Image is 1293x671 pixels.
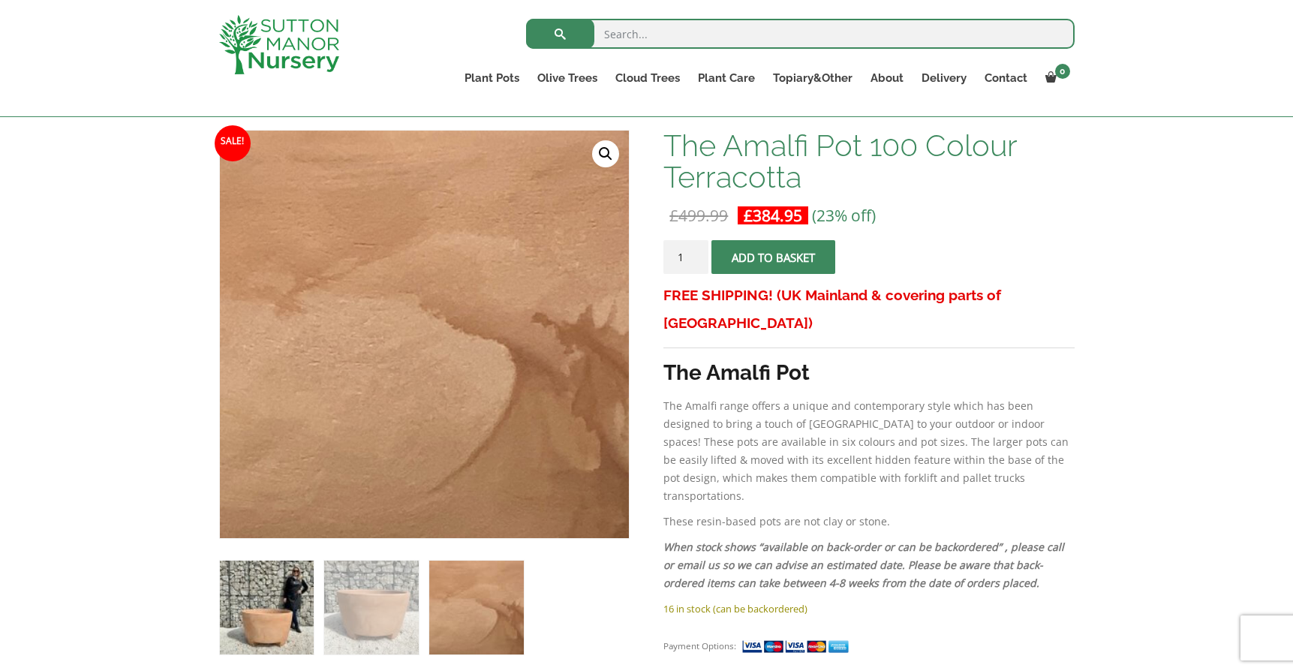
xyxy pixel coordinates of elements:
[812,205,876,226] span: (23% off)
[689,68,764,89] a: Plant Care
[663,600,1074,618] p: 16 in stock (can be backordered)
[663,513,1074,531] p: These resin-based pots are not clay or stone.
[976,68,1036,89] a: Contact
[764,68,861,89] a: Topiary&Other
[663,130,1074,193] h1: The Amalfi Pot 100 Colour Terracotta
[215,125,251,161] span: Sale!
[669,205,728,226] bdi: 499.99
[669,205,678,226] span: £
[663,540,1064,590] em: When stock shows “available on back-order or can be backordered” , please call or email us so we ...
[429,561,523,654] img: The Amalfi Pot 100 Colour Terracotta - Image 3
[220,561,314,654] img: The Amalfi Pot 100 Colour Terracotta
[663,360,810,385] strong: The Amalfi Pot
[741,639,854,654] img: payment supported
[663,240,708,274] input: Product quantity
[592,140,619,167] a: View full-screen image gallery
[663,397,1074,505] p: The Amalfi range offers a unique and contemporary style which has been designed to bring a touch ...
[324,561,418,654] img: The Amalfi Pot 100 Colour Terracotta - Image 2
[913,68,976,89] a: Delivery
[219,15,339,74] img: logo
[663,281,1074,337] h3: FREE SHIPPING! (UK Mainland & covering parts of [GEOGRAPHIC_DATA])
[606,68,689,89] a: Cloud Trees
[861,68,913,89] a: About
[663,640,736,651] small: Payment Options:
[744,205,802,226] bdi: 384.95
[526,19,1075,49] input: Search...
[456,68,528,89] a: Plant Pots
[711,240,835,274] button: Add to basket
[1055,64,1070,79] span: 0
[528,68,606,89] a: Olive Trees
[1036,68,1075,89] a: 0
[744,205,753,226] span: £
